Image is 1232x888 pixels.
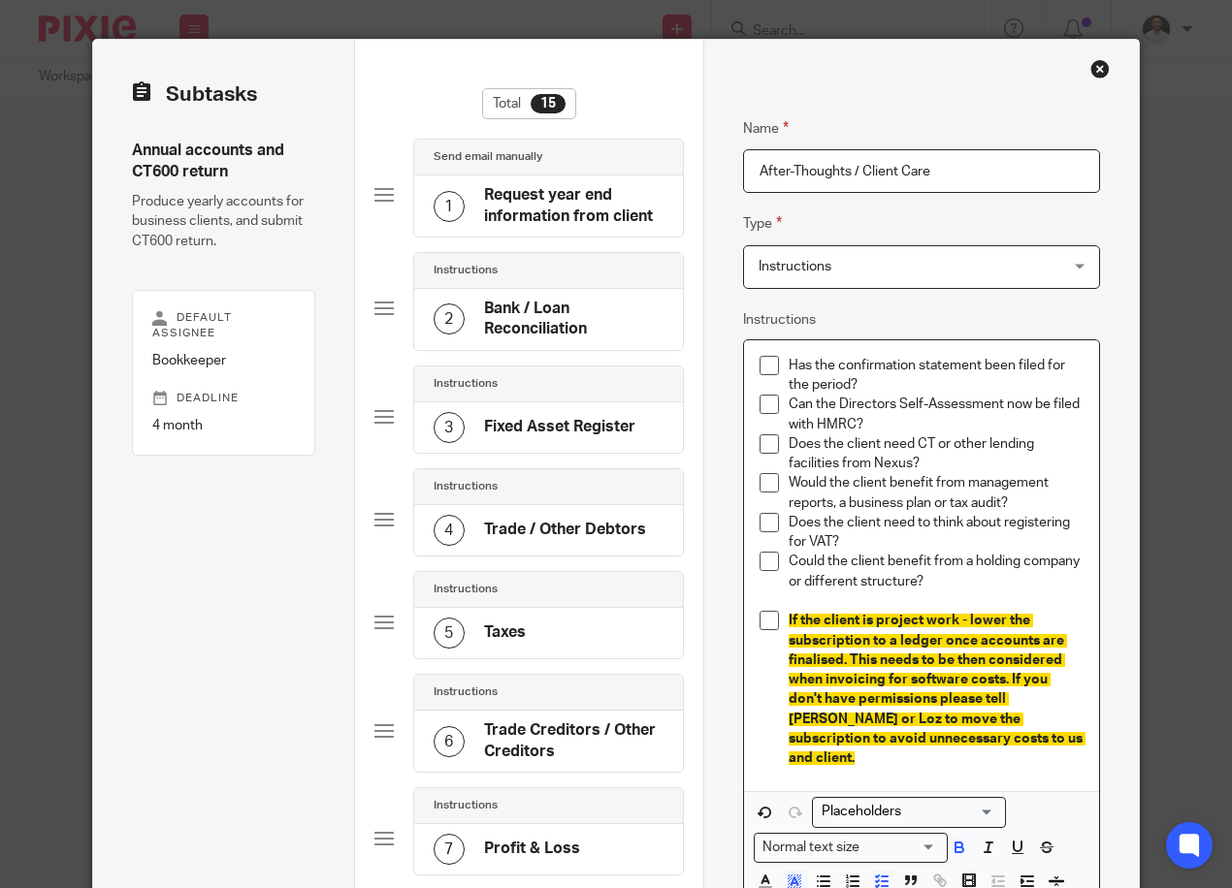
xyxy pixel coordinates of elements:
p: Produce yearly accounts for business clients, and submit CT600 return. [132,192,314,251]
h4: Instructions [434,263,498,278]
p: Could the client benefit from a holding company or different structure? [789,552,1084,591]
h2: Subtasks [132,79,257,111]
div: Search for option [754,833,948,863]
h4: Instructions [434,479,498,494]
div: 4 [434,515,465,546]
span: If the client is project work - lower the subscription to a ledger once accounts are finalised. T... [789,614,1086,765]
p: Can the Directors Self-Assessment now be filed with HMRC? [789,395,1084,434]
div: 15 [531,94,566,113]
h4: Fixed Asset Register [484,417,635,437]
h4: Trade / Other Debtors [484,520,646,540]
label: Name [743,117,789,140]
label: Instructions [743,310,816,330]
p: Does the client need CT or other lending facilities from Nexus? [789,434,1084,474]
h4: Bank / Loan Reconciliation [484,299,664,340]
div: 5 [434,618,465,649]
label: Type [743,212,782,235]
span: Instructions [759,260,831,273]
div: 1 [434,191,465,222]
div: 7 [434,834,465,865]
div: 6 [434,726,465,757]
div: Search for option [812,797,1006,827]
span: Normal text size [759,838,864,858]
h4: Profit & Loss [484,839,580,859]
div: Placeholders [812,797,1006,827]
p: Default assignee [152,310,294,341]
p: 4 month [152,416,294,435]
div: Close this dialog window [1090,59,1110,79]
h4: Instructions [434,684,498,700]
h4: Send email manually [434,149,542,165]
div: 3 [434,412,465,443]
p: Has the confirmation statement been filed for the period? [789,356,1084,396]
h4: Instructions [434,798,498,813]
h4: Request year end information from client [484,185,664,227]
h4: Annual accounts and CT600 return [132,141,314,182]
h4: Taxes [484,622,526,643]
div: Total [482,88,576,119]
p: Does the client need to think about registering for VAT? [789,513,1084,553]
h4: Trade Creditors / Other Creditors [484,720,664,762]
input: Search for option [815,802,994,822]
p: Deadline [152,391,294,406]
div: Text styles [754,833,948,863]
input: Search for option [866,838,936,858]
p: Would the client benefit from management reports, a business plan or tax audit? [789,473,1084,513]
h4: Instructions [434,376,498,392]
p: Bookkeeper [152,351,294,370]
div: 2 [434,303,465,334]
h4: Instructions [434,582,498,597]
